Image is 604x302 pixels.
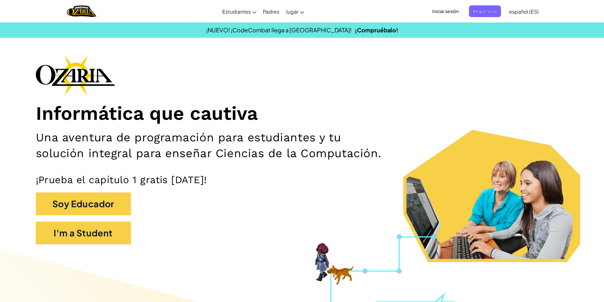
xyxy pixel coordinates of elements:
a: Jugar [283,3,307,20]
img: Home [67,5,96,18]
a: Estudiantes [219,3,260,20]
a: Ozaria by CodeCombat logo [67,5,96,18]
span: Jugar [286,8,298,15]
button: Soy Educador [36,192,131,215]
h1: Informática que cautiva [36,102,568,125]
a: español (ES) [506,3,542,20]
img: Ozaria branding logo [36,55,115,96]
span: Estudiantes [222,8,251,15]
button: Registrarse [469,5,501,17]
button: I'm a Student [36,222,131,244]
button: Iniciar sesión [428,5,463,17]
h2: Una aventura de programación para estudiantes y tu solución integral para enseñar Ciencias de la ... [36,130,393,161]
span: español (ES) [509,8,539,15]
p: ¡Prueba el capítulo 1 gratis [DATE]! [36,174,568,186]
a: ¡Compruébalo! [355,26,398,34]
span: ¡NUEVO! ¡CodeCombat llega a [GEOGRAPHIC_DATA]! [206,26,352,34]
a: Padres [260,3,283,20]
